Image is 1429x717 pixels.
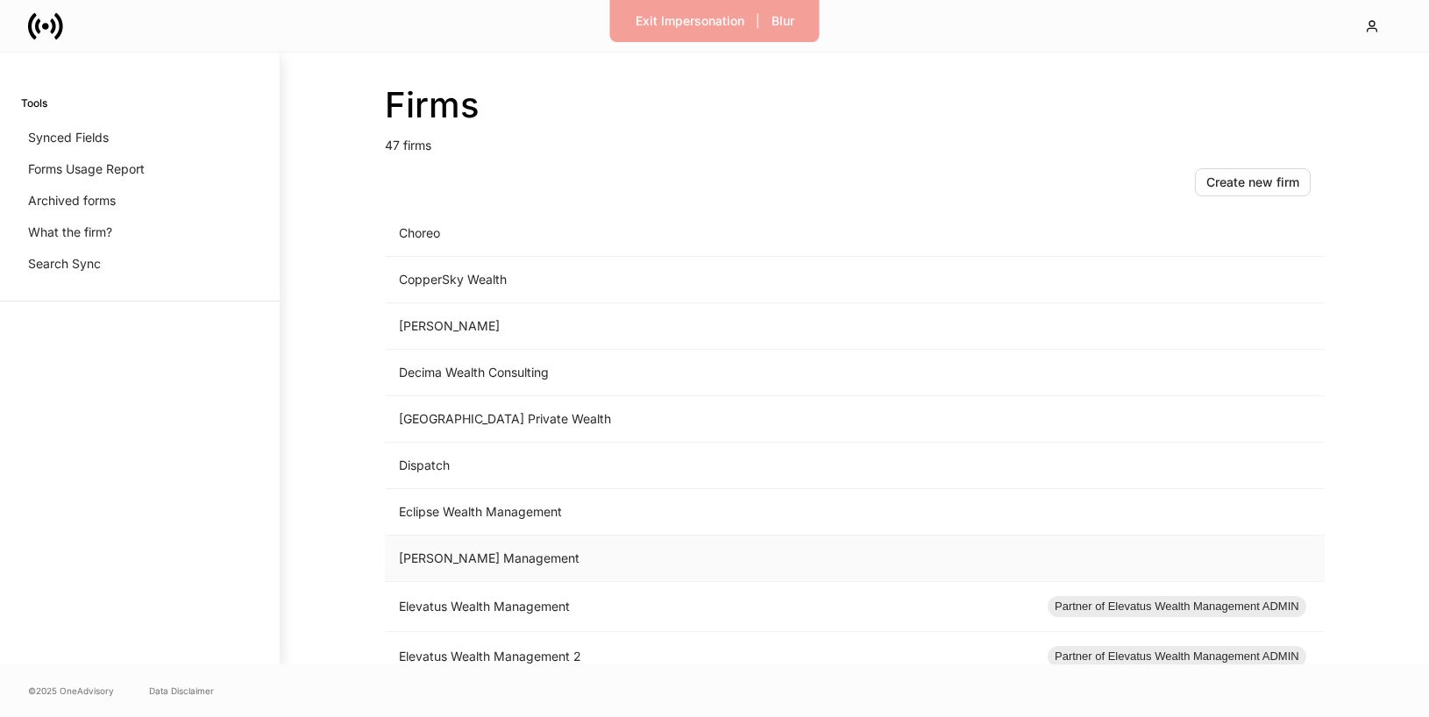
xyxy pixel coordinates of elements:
[385,396,1034,443] td: [GEOGRAPHIC_DATA] Private Wealth
[28,129,109,146] p: Synced Fields
[636,12,744,30] div: Exit Impersonation
[385,126,1325,154] p: 47 firms
[760,7,806,35] button: Blur
[385,210,1034,257] td: Choreo
[149,684,214,698] a: Data Disclaimer
[385,632,1034,682] td: Elevatus Wealth Management 2
[21,185,259,217] a: Archived forms
[21,153,259,185] a: Forms Usage Report
[385,84,1325,126] h2: Firms
[1195,168,1311,196] button: Create new firm
[28,224,112,241] p: What the firm?
[385,303,1034,350] td: [PERSON_NAME]
[28,684,114,698] span: © 2025 OneAdvisory
[624,7,756,35] button: Exit Impersonation
[385,257,1034,303] td: CopperSky Wealth
[385,536,1034,582] td: [PERSON_NAME] Management
[1048,598,1306,615] span: Partner of Elevatus Wealth Management ADMIN
[21,217,259,248] a: What the firm?
[21,248,259,280] a: Search Sync
[385,582,1034,632] td: Elevatus Wealth Management
[1048,648,1306,665] span: Partner of Elevatus Wealth Management ADMIN
[28,255,101,273] p: Search Sync
[1206,174,1299,191] div: Create new firm
[771,12,794,30] div: Blur
[385,443,1034,489] td: Dispatch
[21,95,47,111] h6: Tools
[385,350,1034,396] td: Decima Wealth Consulting
[28,192,116,209] p: Archived forms
[28,160,145,178] p: Forms Usage Report
[385,489,1034,536] td: Eclipse Wealth Management
[21,122,259,153] a: Synced Fields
